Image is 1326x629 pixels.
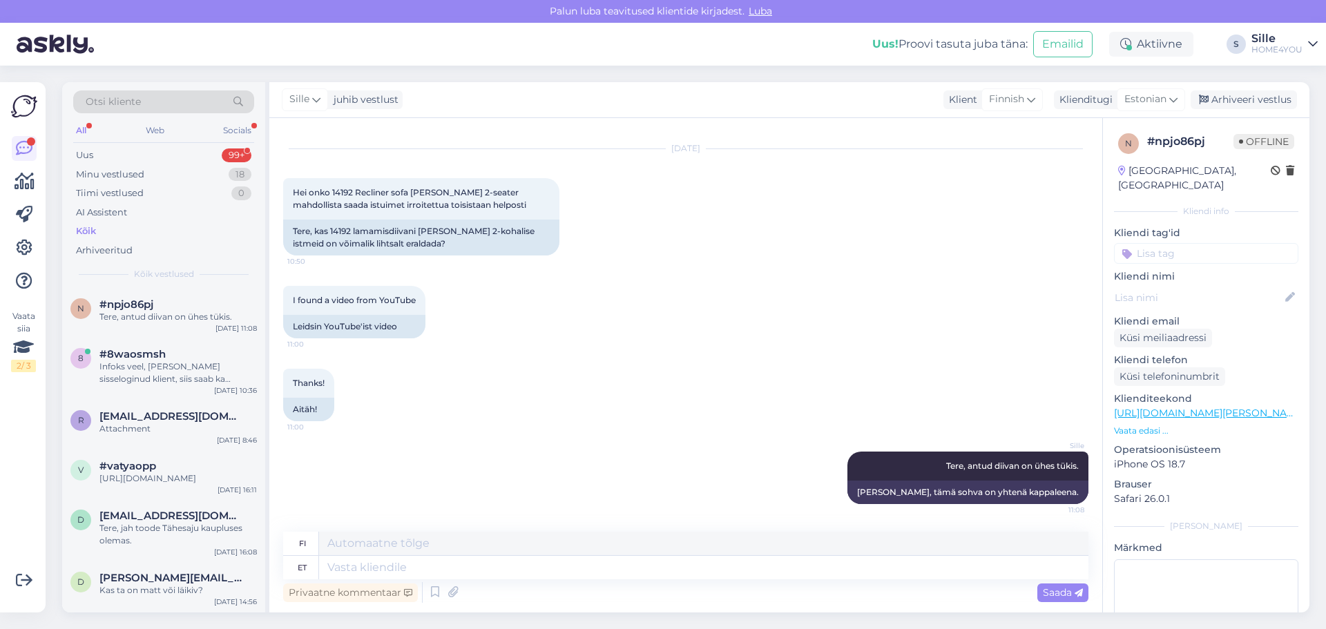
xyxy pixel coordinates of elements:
div: 0 [231,186,251,200]
span: Rekuke12@gmail.com [99,410,243,423]
span: Estonian [1124,92,1166,107]
div: Privaatne kommentaar [283,583,418,602]
p: iPhone OS 18.7 [1114,457,1298,472]
span: Offline [1233,134,1294,149]
div: Tere, jah toode Tähesaju kaupluses olemas. [99,522,257,547]
div: Vaata siia [11,310,36,372]
div: Kõik [76,224,96,238]
p: Kliendi email [1114,314,1298,329]
div: et [298,556,307,579]
div: [DATE] 14:56 [214,597,257,607]
div: [DATE] 16:08 [214,547,257,557]
b: Uus! [872,37,899,50]
div: Aitäh! [283,398,334,421]
div: [DATE] 11:08 [215,323,257,333]
span: n [1125,138,1132,148]
p: Brauser [1114,477,1298,492]
span: #npjo86pj [99,298,153,311]
img: Askly Logo [11,93,37,119]
span: 11:00 [287,339,339,349]
span: Kõik vestlused [134,268,194,280]
div: Aktiivne [1109,32,1193,57]
div: Sille [1251,33,1303,44]
span: Otsi kliente [86,95,141,109]
span: Sille [289,92,309,107]
div: Arhiveeri vestlus [1191,90,1297,109]
p: Kliendi telefon [1114,353,1298,367]
span: 8 [78,353,84,363]
span: Luba [744,5,776,17]
div: Küsi meiliaadressi [1114,329,1212,347]
div: Uus [76,148,93,162]
div: juhib vestlust [328,93,398,107]
div: Klienditugi [1054,93,1113,107]
span: Finnish [989,92,1024,107]
p: Safari 26.0.1 [1114,492,1298,506]
div: [DATE] [283,142,1088,155]
div: All [73,122,89,139]
div: 2 / 3 [11,360,36,372]
p: Märkmed [1114,541,1298,555]
div: Kliendi info [1114,205,1298,217]
div: Minu vestlused [76,168,144,182]
div: Infoks veel, [PERSON_NAME] sisseloginud klient, siis saab ka tarneaadressi märkida [99,360,257,385]
p: Kliendi nimi [1114,269,1298,284]
span: diana.povaljajeva@gmail.com [99,572,243,584]
span: R [78,415,84,425]
p: Klienditeekond [1114,391,1298,406]
button: Emailid [1033,31,1093,57]
div: Attachment [99,423,257,435]
input: Lisa nimi [1115,290,1282,305]
div: 99+ [222,148,251,162]
p: Vaata edasi ... [1114,425,1298,437]
span: 11:00 [287,422,339,432]
span: 11:08 [1032,505,1084,515]
span: d [77,577,84,587]
span: Hei onko 14192 Recliner sofa [PERSON_NAME] 2-seater mahdollista saada istuimet irroitettua toisis... [293,187,526,210]
span: n [77,303,84,313]
span: Saada [1043,586,1083,599]
div: Socials [220,122,254,139]
div: Tere, antud diivan on ühes tükis. [99,311,257,323]
div: [DATE] 8:46 [217,435,257,445]
div: Proovi tasuta juba täna: [872,36,1028,52]
span: v [78,465,84,475]
a: SilleHOME4YOU [1251,33,1318,55]
span: #8waosmsh [99,348,166,360]
div: fi [299,532,306,555]
div: [GEOGRAPHIC_DATA], [GEOGRAPHIC_DATA] [1118,164,1271,193]
div: Küsi telefoninumbrit [1114,367,1225,386]
p: Operatsioonisüsteem [1114,443,1298,457]
div: HOME4YOU [1251,44,1303,55]
input: Lisa tag [1114,243,1298,264]
div: AI Assistent [76,206,127,220]
div: [PERSON_NAME] [1114,520,1298,532]
div: Tere, kas 14192 lamamisdiivani [PERSON_NAME] 2-kohalise istmeid on võimalik lihtsalt eraldada? [283,220,559,255]
p: Kliendi tag'id [1114,226,1298,240]
div: Tiimi vestlused [76,186,144,200]
span: 10:50 [287,256,339,267]
span: denchha@mail.ru [99,510,243,522]
div: # npjo86pj [1147,133,1233,150]
a: [URL][DOMAIN_NAME][PERSON_NAME] [1114,407,1305,419]
div: Kas ta on matt või läikiv? [99,584,257,597]
span: Tere, antud diivan on ühes tükis. [946,461,1079,471]
div: [DATE] 10:36 [214,385,257,396]
span: d [77,514,84,525]
div: Leidsin YouTube'ist video [283,315,425,338]
span: I found a video from YouTube [293,295,416,305]
div: Klient [943,93,977,107]
div: S [1227,35,1246,54]
div: [PERSON_NAME], tämä sohva on yhtenä kappaleena. [847,481,1088,504]
div: 18 [229,168,251,182]
span: Sille [1032,441,1084,451]
div: [DATE] 16:11 [218,485,257,495]
span: #vatyaopp [99,460,156,472]
div: [URL][DOMAIN_NAME] [99,472,257,485]
div: Web [143,122,167,139]
div: Arhiveeritud [76,244,133,258]
span: Thanks! [293,378,325,388]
